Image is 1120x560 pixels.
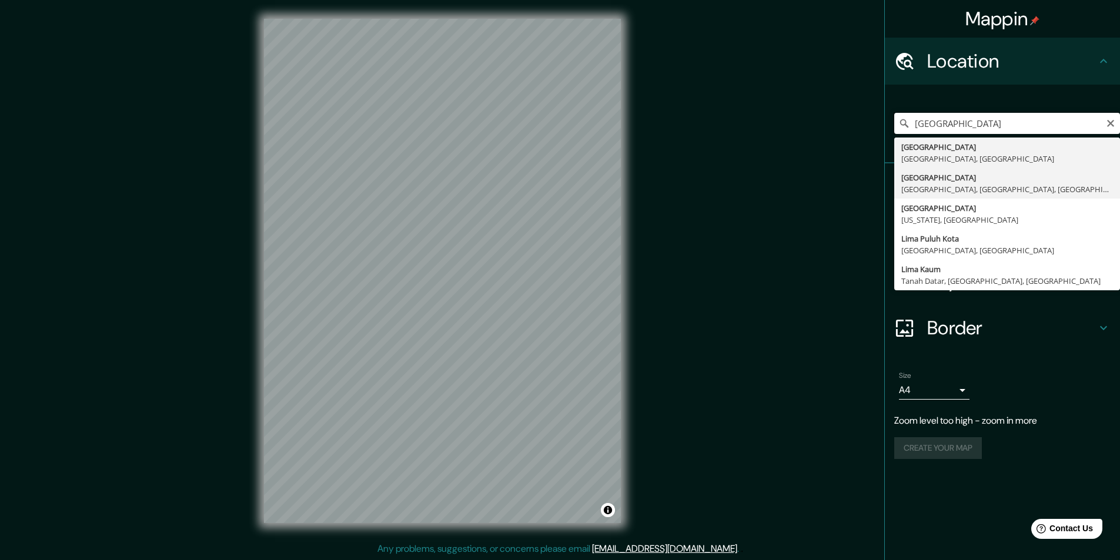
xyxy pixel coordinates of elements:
div: Lima Kaum [901,263,1113,275]
input: Pick your city or area [894,113,1120,134]
h4: Layout [927,269,1096,293]
div: Tanah Datar, [GEOGRAPHIC_DATA], [GEOGRAPHIC_DATA] [901,275,1113,287]
div: Layout [885,257,1120,304]
div: [GEOGRAPHIC_DATA], [GEOGRAPHIC_DATA] [901,244,1113,256]
img: pin-icon.png [1030,16,1039,25]
div: [GEOGRAPHIC_DATA] [901,202,1113,214]
iframe: Help widget launcher [1015,514,1107,547]
div: Pins [885,163,1120,210]
div: [GEOGRAPHIC_DATA], [GEOGRAPHIC_DATA] [901,153,1113,165]
p: Zoom level too high - zoom in more [894,414,1111,428]
div: Border [885,304,1120,351]
h4: Mappin [965,7,1040,31]
canvas: Map [264,19,621,523]
div: [GEOGRAPHIC_DATA] [901,141,1113,153]
a: [EMAIL_ADDRESS][DOMAIN_NAME] [592,542,737,555]
p: Any problems, suggestions, or concerns please email . [377,542,739,556]
label: Size [899,371,911,381]
div: . [739,542,741,556]
div: [GEOGRAPHIC_DATA], [GEOGRAPHIC_DATA], [GEOGRAPHIC_DATA] [901,183,1113,195]
div: . [741,542,743,556]
div: [US_STATE], [GEOGRAPHIC_DATA] [901,214,1113,226]
div: A4 [899,381,969,400]
h4: Border [927,316,1096,340]
div: Style [885,210,1120,257]
button: Toggle attribution [601,503,615,517]
div: Lima Puluh Kota [901,233,1113,244]
button: Clear [1106,117,1115,128]
h4: Location [927,49,1096,73]
div: Location [885,38,1120,85]
div: [GEOGRAPHIC_DATA] [901,172,1113,183]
